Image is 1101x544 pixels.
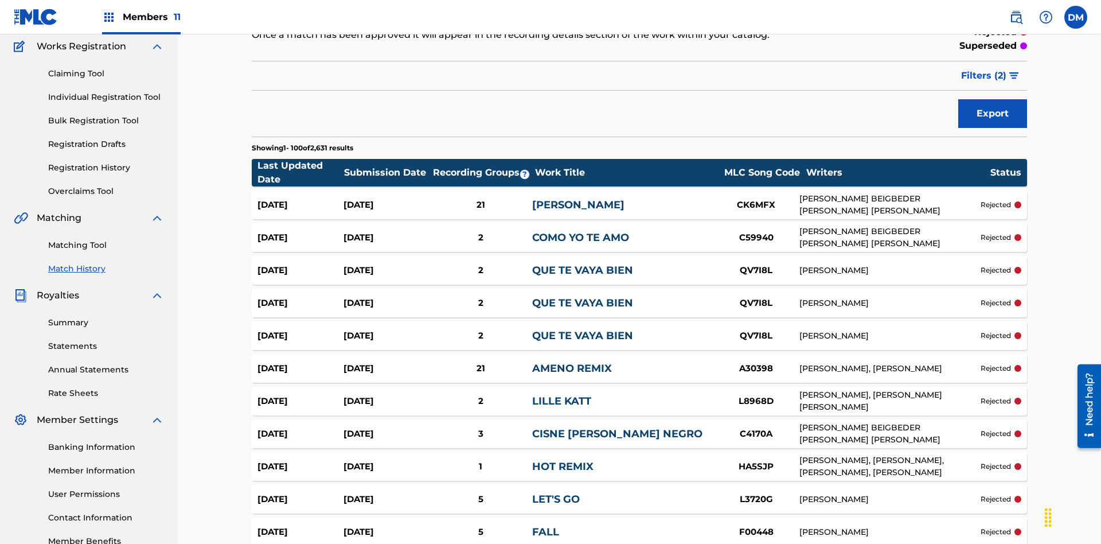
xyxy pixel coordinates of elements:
a: Overclaims Tool [48,185,164,197]
span: 11 [174,11,181,22]
p: rejected [981,363,1011,374]
p: rejected [981,331,1011,341]
p: rejected [981,429,1011,439]
div: QV7I8L [713,297,799,310]
div: MLC Song Code [719,166,805,180]
div: Chat Widget [1044,489,1101,544]
div: [DATE] [343,493,430,506]
div: [DATE] [343,329,430,343]
a: Bulk Registration Tool [48,115,164,127]
div: 3 [429,428,532,441]
div: [DATE] [343,395,430,408]
div: Last Updated Date [257,159,343,186]
a: Individual Registration Tool [48,91,164,103]
a: FALL [532,526,559,538]
img: filter [1009,72,1019,79]
img: expand [150,211,164,225]
div: 21 [429,362,532,375]
div: [DATE] [343,362,430,375]
div: User Menu [1064,6,1087,29]
p: superseded [959,39,1017,53]
div: F00448 [713,526,799,539]
a: LILLE KATT [532,395,591,407]
a: AMENO REMIX [532,362,612,375]
span: Matching [37,211,81,225]
p: rejected [981,461,1011,472]
div: CK6MFX [713,199,799,212]
a: Member Information [48,465,164,477]
a: Rate Sheets [48,387,164,399]
div: [DATE] [257,297,343,310]
a: Contact Information [48,512,164,524]
div: [PERSON_NAME] [799,526,981,538]
a: Registration Drafts [48,138,164,150]
a: CISNE [PERSON_NAME] NEGRO [532,428,702,440]
div: QV7I8L [713,264,799,277]
div: [DATE] [257,493,343,506]
div: Status [990,166,1021,180]
div: [PERSON_NAME] BEIGBEDER [PERSON_NAME] [PERSON_NAME] [799,226,981,250]
div: L3720G [713,493,799,506]
span: Works Registration [37,40,126,53]
div: [DATE] [343,199,430,212]
a: Claiming Tool [48,68,164,80]
p: rejected [981,494,1011,504]
div: Drag [1039,500,1057,535]
div: 5 [429,493,532,506]
div: [DATE] [343,428,430,441]
a: LET'S GO [532,493,580,506]
span: Filters ( 2 ) [961,69,1006,83]
img: Top Rightsholders [102,10,116,24]
div: [DATE] [257,428,343,441]
p: rejected [981,396,1011,406]
a: Summary [48,317,164,329]
div: Help [1034,6,1057,29]
iframe: Resource Center [1069,360,1101,454]
div: QV7I8L [713,329,799,343]
button: Filters (2) [954,61,1027,90]
p: Once a match has been approved it will appear in the recording details section of the work within... [252,28,849,42]
div: 2 [429,395,532,408]
a: COMO YO TE AMO [532,231,629,244]
img: Matching [14,211,28,225]
span: Members [123,10,181,24]
div: A30398 [713,362,799,375]
div: [DATE] [257,526,343,539]
div: 2 [429,264,532,277]
div: [PERSON_NAME], [PERSON_NAME] [PERSON_NAME] [799,389,981,413]
div: C59940 [713,231,799,244]
div: Work Title [535,166,719,180]
div: 5 [429,526,532,539]
div: [DATE] [343,231,430,244]
div: [PERSON_NAME] BEIGBEDER [PERSON_NAME] [PERSON_NAME] [799,422,981,446]
div: [PERSON_NAME] [799,297,981,309]
div: [PERSON_NAME], [PERSON_NAME], [PERSON_NAME], [PERSON_NAME] [799,454,981,479]
a: Registration History [48,162,164,174]
p: rejected [981,527,1011,537]
div: Recording Groups [431,166,534,180]
div: Submission Date [344,166,430,180]
p: rejected [981,298,1011,308]
div: C4170A [713,428,799,441]
div: L8968D [713,395,799,408]
img: expand [150,289,164,302]
img: help [1039,10,1053,24]
div: [DATE] [257,395,343,408]
div: [DATE] [257,231,343,244]
img: search [1009,10,1023,24]
span: Royalties [37,289,79,302]
div: [PERSON_NAME] [799,265,981,277]
p: rejected [981,232,1011,243]
a: Matching Tool [48,239,164,251]
div: [DATE] [343,526,430,539]
div: [PERSON_NAME], [PERSON_NAME] [799,363,981,375]
p: rejected [981,265,1011,275]
a: QUE TE VAYA BIEN [532,264,633,277]
img: MLC Logo [14,9,58,25]
img: Member Settings [14,413,28,427]
a: QUE TE VAYA BIEN [532,329,633,342]
div: [DATE] [257,199,343,212]
a: HOT REMIX [532,460,594,473]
